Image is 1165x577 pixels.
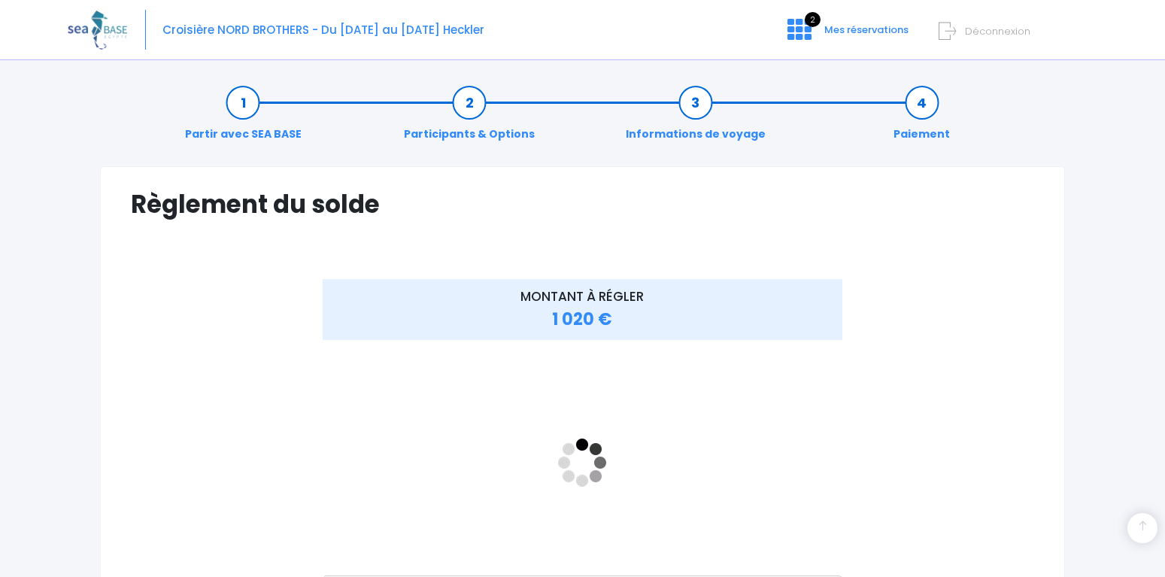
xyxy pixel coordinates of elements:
span: Déconnexion [965,24,1030,38]
span: Mes réservations [824,23,909,37]
span: 2 [805,12,821,27]
a: 2 Mes réservations [775,28,918,42]
a: Informations de voyage [618,95,773,142]
a: Partir avec SEA BASE [177,95,309,142]
iframe: <!-- //required --> [323,350,842,575]
h1: Règlement du solde [131,190,1034,219]
span: 1 020 € [552,308,612,331]
span: MONTANT À RÉGLER [520,287,644,305]
a: Participants & Options [396,95,542,142]
span: Croisière NORD BROTHERS - Du [DATE] au [DATE] Heckler [162,22,484,38]
a: Paiement [886,95,957,142]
